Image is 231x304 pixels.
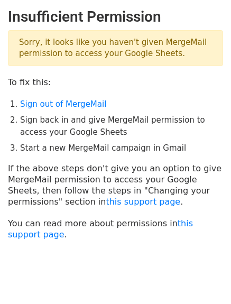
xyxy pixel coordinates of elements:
[8,218,223,240] p: You can read more about permissions in .
[8,163,223,207] p: If the above steps don't give you an option to give MergeMail permission to access your Google Sh...
[20,99,106,109] a: Sign out of MergeMail
[8,77,223,88] p: To fix this:
[8,218,193,239] a: this support page
[20,114,223,138] li: Sign back in and give MergeMail permission to access your Google Sheets
[20,142,223,154] li: Start a new MergeMail campaign in Gmail
[106,197,180,207] a: this support page
[8,8,223,26] h2: Insufficient Permission
[8,30,223,66] p: Sorry, it looks like you haven't given MergeMail permission to access your Google Sheets.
